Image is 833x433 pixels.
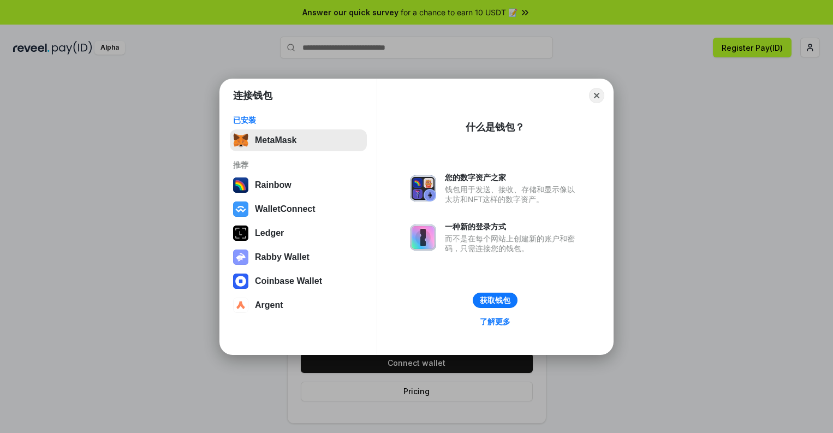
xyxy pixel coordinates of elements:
button: Argent [230,294,367,316]
button: WalletConnect [230,198,367,220]
button: Close [589,88,604,103]
button: Rabby Wallet [230,246,367,268]
div: 获取钱包 [480,295,510,305]
img: svg+xml,%3Csvg%20width%3D%2228%22%20height%3D%2228%22%20viewBox%3D%220%200%2028%2028%22%20fill%3D... [233,298,248,313]
div: 钱包用于发送、接收、存储和显示像以太坊和NFT这样的数字资产。 [445,185,580,204]
button: Coinbase Wallet [230,270,367,292]
div: 而不是在每个网站上创建新的账户和密码，只需连接您的钱包。 [445,234,580,253]
div: 什么是钱包？ [466,121,525,134]
img: svg+xml,%3Csvg%20xmlns%3D%22http%3A%2F%2Fwww.w3.org%2F2000%2Fsvg%22%20fill%3D%22none%22%20viewBox... [410,224,436,251]
div: Rabby Wallet [255,252,310,262]
div: WalletConnect [255,204,316,214]
button: Ledger [230,222,367,244]
img: svg+xml,%3Csvg%20width%3D%2228%22%20height%3D%2228%22%20viewBox%3D%220%200%2028%2028%22%20fill%3D... [233,274,248,289]
div: Coinbase Wallet [255,276,322,286]
a: 了解更多 [473,315,517,329]
h1: 连接钱包 [233,89,272,102]
div: Argent [255,300,283,310]
div: Ledger [255,228,284,238]
div: 推荐 [233,160,364,170]
button: MetaMask [230,129,367,151]
img: svg+xml,%3Csvg%20fill%3D%22none%22%20height%3D%2233%22%20viewBox%3D%220%200%2035%2033%22%20width%... [233,133,248,148]
div: 您的数字资产之家 [445,173,580,182]
img: svg+xml,%3Csvg%20width%3D%22120%22%20height%3D%22120%22%20viewBox%3D%220%200%20120%20120%22%20fil... [233,177,248,193]
img: svg+xml,%3Csvg%20xmlns%3D%22http%3A%2F%2Fwww.w3.org%2F2000%2Fsvg%22%20fill%3D%22none%22%20viewBox... [410,175,436,201]
img: svg+xml,%3Csvg%20xmlns%3D%22http%3A%2F%2Fwww.w3.org%2F2000%2Fsvg%22%20fill%3D%22none%22%20viewBox... [233,250,248,265]
button: 获取钱包 [473,293,517,308]
div: Rainbow [255,180,291,190]
img: svg+xml,%3Csvg%20xmlns%3D%22http%3A%2F%2Fwww.w3.org%2F2000%2Fsvg%22%20width%3D%2228%22%20height%3... [233,226,248,241]
img: svg+xml,%3Csvg%20width%3D%2228%22%20height%3D%2228%22%20viewBox%3D%220%200%2028%2028%22%20fill%3D... [233,201,248,217]
div: 了解更多 [480,317,510,327]
div: 已安装 [233,115,364,125]
div: MetaMask [255,135,296,145]
div: 一种新的登录方式 [445,222,580,232]
button: Rainbow [230,174,367,196]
